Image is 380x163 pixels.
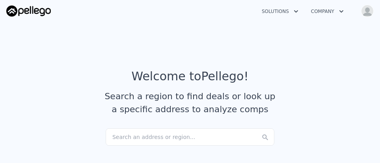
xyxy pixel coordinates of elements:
div: Welcome to Pellego ! [132,69,249,83]
img: avatar [361,5,374,17]
div: Search an address or region... [106,128,274,146]
button: Company [305,4,350,19]
button: Solutions [255,4,305,19]
img: Pellego [6,6,51,17]
div: Search a region to find deals or look up a specific address to analyze comps [102,90,278,116]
